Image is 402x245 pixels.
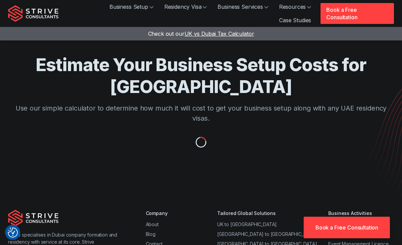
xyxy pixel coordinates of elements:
h1: Estimate Your Business Setup Costs for [GEOGRAPHIC_DATA] [8,54,394,98]
span: UK vs Dubai Tax Calculator [185,30,254,37]
a: Case Studies [274,13,316,27]
p: Use our simple calculator to determine how much it will cost to get your business setup along wit... [8,103,394,123]
div: Tailored Global Solutions [217,210,317,217]
img: Strive Consultants [8,210,59,226]
div: Company [146,210,206,217]
a: Blog [146,231,156,237]
button: Consent Preferences [8,227,18,238]
div: Business Activities [328,210,394,217]
a: Check out ourUK vs Dubai Tax Calculator [148,30,254,37]
img: Revisit consent button [8,227,18,238]
img: Strive Consultants [8,5,59,22]
a: Book a Free Consultation [321,3,394,24]
a: About [146,221,159,227]
a: [GEOGRAPHIC_DATA] to [GEOGRAPHIC_DATA] [217,231,317,237]
a: UK to [GEOGRAPHIC_DATA] [217,221,277,227]
a: Book a Free Consultation [304,217,390,238]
